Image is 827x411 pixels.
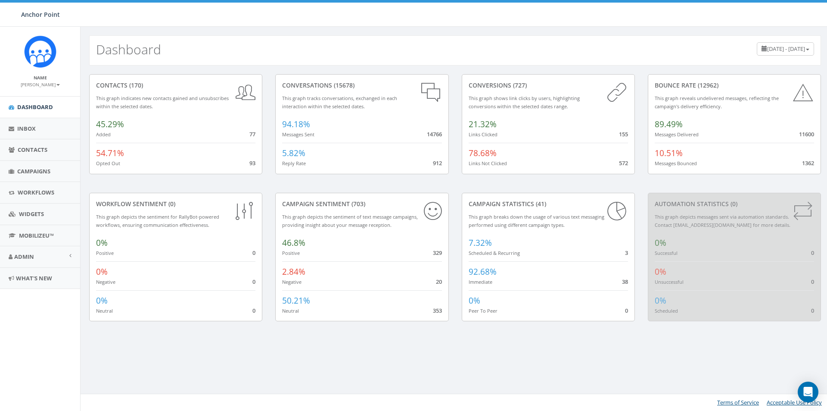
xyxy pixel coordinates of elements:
span: Anchor Point [21,10,60,19]
small: Messages Bounced [655,160,697,166]
span: 0% [655,237,666,248]
span: 0% [469,295,480,306]
a: Acceptable Use Policy [767,398,822,406]
span: (0) [167,200,175,208]
small: Scheduled [655,307,678,314]
span: 0% [96,266,108,277]
span: 329 [433,249,442,257]
span: Workflows [18,188,54,196]
span: 353 [433,307,442,314]
small: Name [34,75,47,81]
small: This graph indicates new contacts gained and unsubscribes within the selected dates. [96,95,229,110]
div: contacts [96,81,255,90]
small: This graph depicts the sentiment of text message campaigns, providing insight about your message ... [282,213,418,228]
small: Links Clicked [469,131,497,138]
small: Immediate [469,279,492,285]
small: Peer To Peer [469,307,497,314]
span: (170) [127,81,143,89]
small: This graph shows link clicks by users, highlighting conversions within the selected dates range. [469,95,580,110]
span: 0 [252,307,255,314]
small: This graph breaks down the usage of various text messaging performed using different campaign types. [469,213,604,228]
span: 38 [622,278,628,286]
span: 45.29% [96,119,124,130]
div: Campaign Sentiment [282,200,441,208]
img: Rally_platform_Icon_1.png [24,35,56,68]
span: 89.49% [655,119,683,130]
span: 21.32% [469,119,497,130]
small: Successful [655,250,678,256]
span: 92.68% [469,266,497,277]
span: 0% [655,266,666,277]
span: 54.71% [96,147,124,159]
span: Campaigns [17,167,50,175]
div: conversations [282,81,441,90]
span: 20 [436,278,442,286]
small: This graph tracks conversations, exchanged in each interaction within the selected dates. [282,95,397,110]
span: Dashboard [17,103,53,111]
small: Scheduled & Recurring [469,250,520,256]
span: 46.8% [282,237,305,248]
span: 94.18% [282,119,310,130]
small: Positive [96,250,114,256]
span: 3 [625,249,628,257]
span: MobilizeU™ [19,232,54,239]
span: (15678) [332,81,354,89]
span: 912 [433,159,442,167]
span: 78.68% [469,147,497,159]
h2: Dashboard [96,42,161,56]
span: (703) [350,200,365,208]
small: Messages Sent [282,131,314,138]
span: 1362 [802,159,814,167]
span: 0 [811,278,814,286]
span: 0% [655,295,666,306]
span: 0% [96,295,108,306]
small: Positive [282,250,300,256]
span: 77 [249,130,255,138]
span: (12962) [696,81,718,89]
span: 10.51% [655,147,683,159]
small: Added [96,131,111,138]
span: 11600 [799,130,814,138]
small: [PERSON_NAME] [21,82,60,88]
span: 0% [96,237,108,248]
a: Terms of Service [717,398,759,406]
div: Workflow Sentiment [96,200,255,208]
span: Admin [14,253,34,260]
span: 0 [811,249,814,257]
span: 50.21% [282,295,310,306]
small: Links Not Clicked [469,160,507,166]
small: Reply Rate [282,160,306,166]
span: 155 [619,130,628,138]
div: Bounce Rate [655,81,814,90]
small: Opted Out [96,160,120,166]
div: Open Intercom Messenger [798,382,818,402]
span: What's New [16,274,52,282]
span: [DATE] - [DATE] [767,45,805,53]
div: Automation Statistics [655,200,814,208]
span: (41) [534,200,546,208]
small: Negative [282,279,302,285]
small: Messages Delivered [655,131,699,138]
small: Unsuccessful [655,279,684,285]
small: Neutral [96,307,113,314]
span: (727) [511,81,527,89]
span: 93 [249,159,255,167]
span: 5.82% [282,147,305,159]
span: (0) [729,200,737,208]
span: 0 [252,249,255,257]
span: Widgets [19,210,44,218]
div: conversions [469,81,628,90]
span: 0 [252,278,255,286]
span: Inbox [17,125,36,132]
a: [PERSON_NAME] [21,80,60,88]
small: This graph reveals undelivered messages, reflecting the campaign's delivery efficiency. [655,95,779,110]
small: Neutral [282,307,299,314]
div: Campaign Statistics [469,200,628,208]
span: 0 [625,307,628,314]
span: 14766 [427,130,442,138]
span: 7.32% [469,237,492,248]
span: 2.84% [282,266,305,277]
span: Contacts [18,146,47,154]
small: This graph depicts messages sent via automation standards. Contact [EMAIL_ADDRESS][DOMAIN_NAME] f... [655,213,790,228]
small: This graph depicts the sentiment for RallyBot-powered workflows, ensuring communication effective... [96,213,219,228]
